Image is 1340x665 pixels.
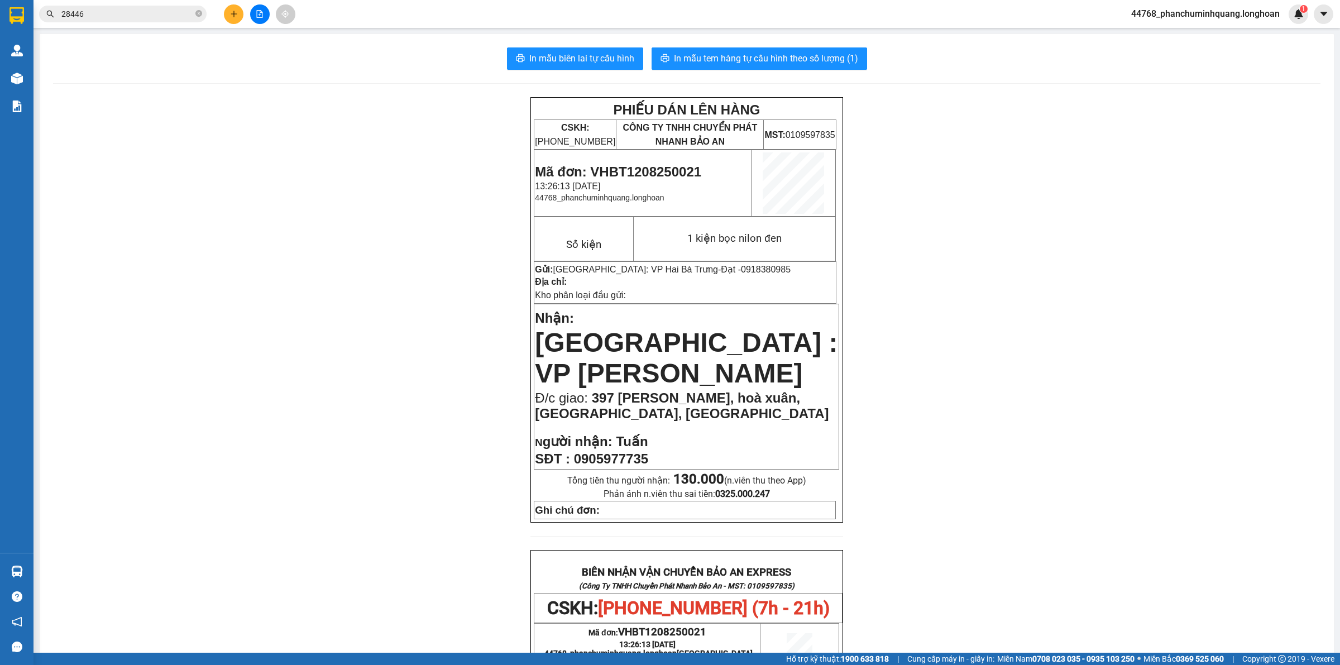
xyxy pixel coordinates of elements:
[623,123,757,146] span: CÔNG TY TNHH CHUYỂN PHÁT NHANH BẢO AN
[535,164,701,179] span: Mã đơn: VHBT1208250021
[715,489,770,499] strong: 0325.000.247
[61,8,193,20] input: Tìm tên, số ĐT hoặc mã đơn
[618,626,706,638] span: VHBT1208250021
[547,597,830,619] span: CSKH:
[764,130,835,140] span: 0109597835
[12,591,22,602] span: question-circle
[566,238,601,251] span: Số kiện
[535,123,615,146] span: [PHONE_NUMBER]
[718,265,791,274] span: -
[1143,653,1224,665] span: Miền Bắc
[535,390,591,405] span: Đ/c giao:
[12,642,22,652] span: message
[29,31,245,40] strong: (Công Ty TNHH Chuyển Phát Nhanh Bảo An - MST: 0109597835)
[12,616,22,627] span: notification
[1176,654,1224,663] strong: 0369 525 060
[1278,655,1286,663] span: copyright
[553,265,718,274] span: [GEOGRAPHIC_DATA]: VP Hai Bà Trưng
[535,181,600,191] span: 13:26:13 [DATE]
[535,451,570,466] strong: SĐT :
[535,504,600,516] strong: Ghi chú đơn:
[1319,9,1329,19] span: caret-down
[1232,653,1234,665] span: |
[11,73,23,84] img: warehouse-icon
[195,10,202,17] span: close-circle
[1294,9,1304,19] img: icon-new-feature
[195,9,202,20] span: close-circle
[68,44,259,86] span: [PHONE_NUMBER] (7h - 21h)
[535,265,553,274] strong: Gửi:
[507,47,643,70] button: printerIn mẫu biên lai tự cấu hình
[516,54,525,64] span: printer
[582,566,791,578] strong: BIÊN NHẬN VẬN CHUYỂN BẢO AN EXPRESS
[535,310,574,326] span: Nhận:
[661,54,669,64] span: printer
[907,653,994,665] span: Cung cấp máy in - giấy in:
[46,10,54,18] span: search
[574,451,648,466] span: 0905977735
[1300,5,1308,13] sup: 1
[687,232,781,245] span: 1 kiện bọc nilon đen
[11,101,23,112] img: solution-icon
[673,471,724,487] strong: 130.000
[741,265,791,274] span: 0918380985
[997,653,1135,665] span: Miền Nam
[535,277,567,286] strong: Địa chỉ:
[256,10,264,18] span: file-add
[281,10,289,18] span: aim
[535,290,626,300] span: Kho phân loại đầu gửi:
[1137,657,1141,661] span: ⚪️
[230,10,238,18] span: plus
[11,566,23,577] img: warehouse-icon
[1032,654,1135,663] strong: 0708 023 035 - 0935 103 250
[1314,4,1333,24] button: caret-down
[588,628,706,637] span: Mã đơn:
[529,51,634,65] span: In mẫu biên lai tự cấu hình
[535,328,837,388] span: [GEOGRAPHIC_DATA] : VP [PERSON_NAME]
[535,437,612,448] strong: N
[561,123,590,132] strong: CSKH:
[535,193,664,202] span: 44768_phanchuminhquang.longhoan
[841,654,889,663] strong: 1900 633 818
[786,653,889,665] span: Hỗ trợ kỹ thuật:
[32,16,241,28] strong: BIÊN NHẬN VẬN CHUYỂN BẢO AN EXPRESS
[674,51,858,65] span: In mẫu tem hàng tự cấu hình theo số lượng (1)
[535,390,829,421] span: 397 [PERSON_NAME], hoà xuân, [GEOGRAPHIC_DATA], [GEOGRAPHIC_DATA]
[721,265,791,274] span: Đạt -
[276,4,295,24] button: aim
[224,4,243,24] button: plus
[11,45,23,56] img: warehouse-icon
[579,582,795,590] strong: (Công Ty TNHH Chuyển Phát Nhanh Bảo An - MST: 0109597835)
[613,102,760,117] strong: PHIẾU DÁN LÊN HÀNG
[567,475,806,486] span: Tổng tiền thu người nhận:
[897,653,899,665] span: |
[1301,5,1305,13] span: 1
[250,4,270,24] button: file-add
[764,130,785,140] strong: MST:
[17,44,259,86] span: CSKH:
[604,489,770,499] span: Phản ánh n.viên thu sai tiền:
[9,7,24,24] img: logo-vxr
[616,434,648,449] span: Tuấn
[652,47,867,70] button: printerIn mẫu tem hàng tự cấu hình theo số lượng (1)
[1122,7,1289,21] span: 44768_phanchuminhquang.longhoan
[598,597,830,619] span: [PHONE_NUMBER] (7h - 21h)
[543,434,612,449] span: gười nhận:
[673,475,806,486] span: (n.viên thu theo App)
